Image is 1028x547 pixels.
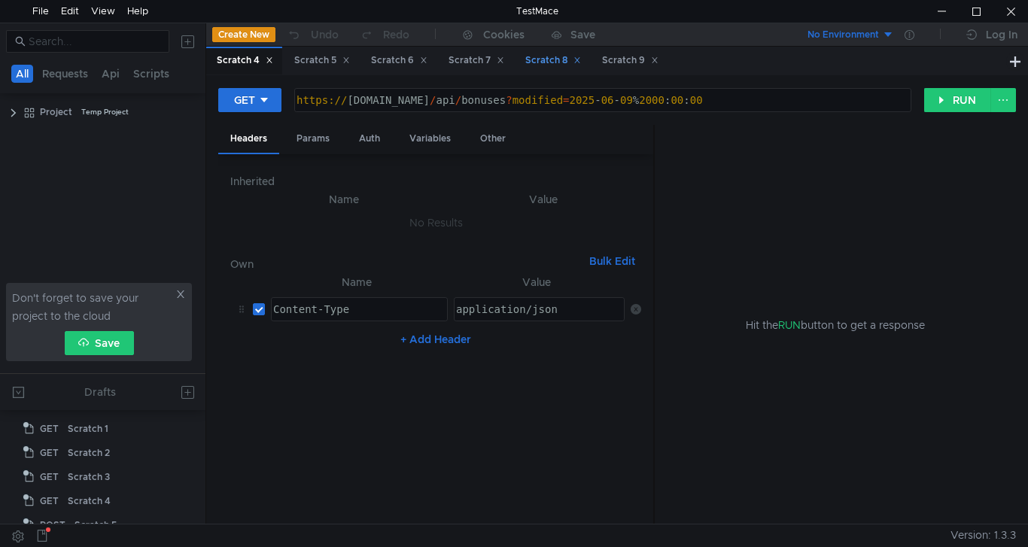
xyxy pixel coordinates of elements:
[383,26,409,44] div: Redo
[68,418,108,440] div: Scratch 1
[68,490,111,512] div: Scratch 4
[409,216,463,229] nz-embed-empty: No Results
[234,92,255,108] div: GET
[789,23,894,47] button: No Environment
[468,125,518,153] div: Other
[230,255,583,273] h6: Own
[347,125,392,153] div: Auth
[40,514,65,536] span: POST
[570,29,595,40] div: Save
[40,490,59,512] span: GET
[950,524,1016,546] span: Version: 1.3.3
[483,26,525,44] div: Cookies
[40,418,59,440] span: GET
[807,28,879,42] div: No Environment
[81,101,129,123] div: Temp Project
[746,317,925,333] span: Hit the button to get a response
[449,53,504,68] div: Scratch 7
[40,442,59,464] span: GET
[40,101,72,123] div: Project
[294,53,350,68] div: Scratch 5
[218,125,279,154] div: Headers
[68,466,110,488] div: Scratch 3
[525,53,581,68] div: Scratch 8
[397,125,463,153] div: Variables
[12,289,172,325] span: Don't forget to save your project to the cloud
[97,65,124,83] button: Api
[217,53,273,68] div: Scratch 4
[265,273,448,291] th: Name
[986,26,1017,44] div: Log In
[218,88,281,112] button: GET
[602,53,658,68] div: Scratch 9
[129,65,174,83] button: Scripts
[311,26,339,44] div: Undo
[230,172,641,190] h6: Inherited
[29,33,160,50] input: Search...
[583,252,641,270] button: Bulk Edit
[40,466,59,488] span: GET
[212,27,275,42] button: Create New
[68,442,110,464] div: Scratch 2
[242,190,446,208] th: Name
[448,273,625,291] th: Value
[778,318,801,332] span: RUN
[446,190,641,208] th: Value
[371,53,427,68] div: Scratch 6
[394,330,477,348] button: + Add Header
[924,88,991,112] button: RUN
[349,23,420,46] button: Redo
[84,383,116,401] div: Drafts
[11,65,33,83] button: All
[65,331,134,355] button: Save
[75,514,117,536] div: Scratch 5
[275,23,349,46] button: Undo
[38,65,93,83] button: Requests
[284,125,342,153] div: Params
